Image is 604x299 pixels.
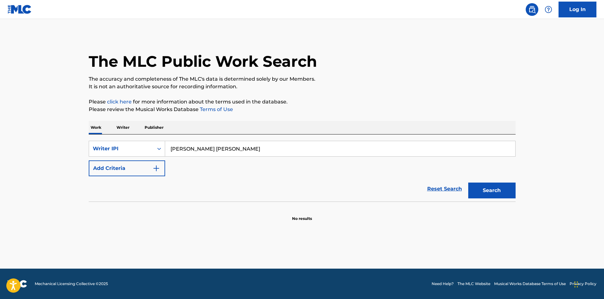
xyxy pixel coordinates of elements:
a: Privacy Policy [570,281,596,287]
div: Help [542,3,555,16]
iframe: Chat Widget [572,269,604,299]
h1: The MLC Public Work Search [89,52,317,71]
form: Search Form [89,141,516,202]
p: Writer [115,121,131,134]
img: MLC Logo [8,5,32,14]
a: Public Search [526,3,538,16]
div: Widget de chat [572,269,604,299]
img: logo [8,280,27,288]
img: help [545,6,552,13]
p: Please review the Musical Works Database [89,106,516,113]
a: Need Help? [432,281,454,287]
p: Publisher [143,121,165,134]
a: The MLC Website [457,281,490,287]
p: Work [89,121,103,134]
p: The accuracy and completeness of The MLC's data is determined solely by our Members. [89,75,516,83]
button: Add Criteria [89,160,165,176]
span: Mechanical Licensing Collective © 2025 [35,281,108,287]
p: It is not an authoritative source for recording information. [89,83,516,90]
img: 9d2ae6d4665cec9f34b9.svg [152,165,160,172]
a: Musical Works Database Terms of Use [494,281,566,287]
a: click here [107,99,132,105]
p: No results [292,208,312,221]
a: Reset Search [424,182,465,196]
img: search [528,6,536,13]
p: Please for more information about the terms used in the database. [89,98,516,106]
a: Log In [559,2,596,17]
div: Arrastrar [574,275,578,294]
a: Terms of Use [199,106,233,112]
button: Search [468,183,516,198]
div: Writer IPI [93,145,150,153]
